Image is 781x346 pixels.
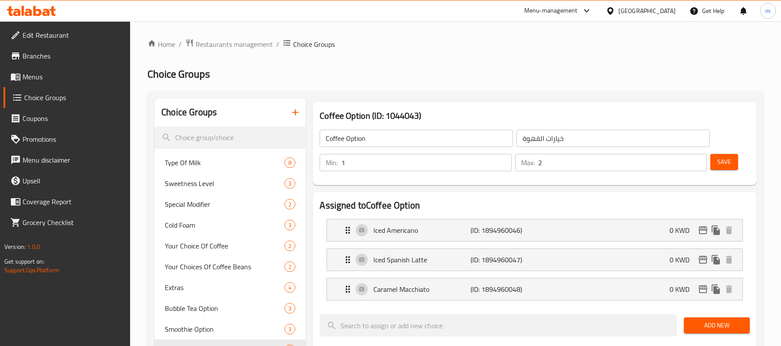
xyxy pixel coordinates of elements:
[161,106,217,119] h2: Choice Groups
[165,324,284,334] span: Smoothie Option
[670,225,696,235] p: 0 KWD
[147,39,175,49] a: Home
[154,256,306,277] div: Your Choices Of Coffee Beans2
[684,317,750,333] button: Add New
[326,157,338,168] p: Min:
[3,170,131,191] a: Upsell
[696,283,709,296] button: edit
[23,113,124,124] span: Coupons
[320,215,750,245] li: Expand
[154,194,306,215] div: Special Modifier2
[284,241,295,251] div: Choices
[147,64,210,84] span: Choice Groups
[154,127,306,149] input: search
[165,178,284,189] span: Sweetness Level
[185,39,273,50] a: Restaurants management
[722,253,735,266] button: delete
[165,241,284,251] span: Your Choice Of Coffee
[23,176,124,186] span: Upsell
[373,255,470,265] p: Iced Spanish Latte
[23,155,124,165] span: Menu disclaimer
[320,245,750,274] li: Expand
[285,180,295,188] span: 3
[154,152,306,173] div: Type Of Milk8
[293,39,335,49] span: Choice Groups
[722,224,735,237] button: delete
[154,277,306,298] div: Extras4
[696,253,709,266] button: edit
[154,235,306,256] div: Your Choice Of Coffee2
[691,320,743,331] span: Add New
[284,199,295,209] div: Choices
[179,39,182,49] li: /
[320,274,750,304] li: Expand
[154,319,306,339] div: Smoothie Option3
[285,200,295,209] span: 2
[285,304,295,313] span: 3
[23,217,124,228] span: Grocery Checklist
[471,255,535,265] p: (ID: 1894960047)
[3,212,131,233] a: Grocery Checklist
[710,154,738,170] button: Save
[3,150,131,170] a: Menu disclaimer
[285,221,295,229] span: 3
[717,157,731,167] span: Save
[23,72,124,82] span: Menus
[320,109,750,123] h3: Coffee Option (ID: 1044043)
[23,134,124,144] span: Promotions
[327,219,742,241] div: Expand
[4,264,59,276] a: Support.OpsPlatform
[709,253,722,266] button: duplicate
[709,224,722,237] button: duplicate
[23,196,124,207] span: Coverage Report
[3,46,131,66] a: Branches
[23,30,124,40] span: Edit Restaurant
[285,284,295,292] span: 4
[765,6,771,16] span: m
[327,249,742,271] div: Expand
[284,220,295,230] div: Choices
[165,282,284,293] span: Extras
[147,39,764,50] nav: breadcrumb
[3,87,131,108] a: Choice Groups
[524,6,578,16] div: Menu-management
[3,25,131,46] a: Edit Restaurant
[27,241,40,252] span: 1.0.0
[154,215,306,235] div: Cold Foam3
[23,51,124,61] span: Branches
[3,191,131,212] a: Coverage Report
[285,325,295,333] span: 3
[165,157,284,168] span: Type Of Milk
[670,255,696,265] p: 0 KWD
[285,242,295,250] span: 2
[670,284,696,294] p: 0 KWD
[373,225,470,235] p: Iced Americano
[3,66,131,87] a: Menus
[618,6,676,16] div: [GEOGRAPHIC_DATA]
[284,282,295,293] div: Choices
[722,283,735,296] button: delete
[165,261,284,272] span: Your Choices Of Coffee Beans
[471,284,535,294] p: (ID: 1894960048)
[4,241,26,252] span: Version:
[165,199,284,209] span: Special Modifier
[709,283,722,296] button: duplicate
[373,284,470,294] p: Caramel Macchiato
[284,303,295,313] div: Choices
[3,129,131,150] a: Promotions
[154,298,306,319] div: Bubble Tea Option3
[285,263,295,271] span: 2
[284,324,295,334] div: Choices
[4,256,44,267] span: Get support on:
[285,159,295,167] span: 8
[196,39,273,49] span: Restaurants management
[154,173,306,194] div: Sweetness Level3
[24,92,124,103] span: Choice Groups
[284,261,295,272] div: Choices
[284,178,295,189] div: Choices
[284,157,295,168] div: Choices
[696,224,709,237] button: edit
[320,199,750,212] h2: Assigned to Coffee Option
[471,225,535,235] p: (ID: 1894960046)
[3,108,131,129] a: Coupons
